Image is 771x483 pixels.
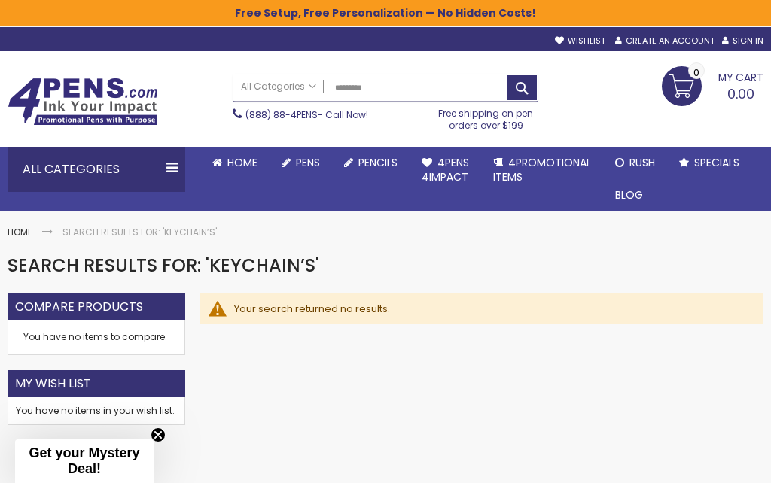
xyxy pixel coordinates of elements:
div: All Categories [8,147,185,192]
a: Home [8,226,32,238]
span: 0.00 [727,84,754,103]
div: Free shipping on pen orders over $199 [433,102,538,132]
a: Specials [667,147,751,179]
span: Search results for: 'Keychain’s' [8,253,319,278]
a: Sign In [722,35,763,47]
strong: Compare Products [15,299,143,315]
strong: My Wish List [15,375,91,392]
a: 0.00 0 [662,66,763,104]
a: Create an Account [615,35,715,47]
span: 4Pens 4impact [422,155,469,184]
a: Rush [603,147,667,179]
a: Blog [603,179,655,211]
a: Wishlist [555,35,605,47]
div: Get your Mystery Deal!Close teaser [15,439,154,483]
a: 4PROMOTIONALITEMS [481,147,603,193]
span: 0 [693,65,699,80]
a: Pens [270,147,332,179]
a: Pencils [332,147,410,179]
div: You have no items in your wish list. [16,405,177,417]
a: All Categories [233,74,324,99]
a: Home [200,147,270,179]
span: Home [227,155,258,170]
a: 4Pens4impact [410,147,481,193]
img: 4Pens Custom Pens and Promotional Products [8,77,158,126]
span: All Categories [241,80,316,93]
div: Your search returned no results. [234,302,748,316]
strong: Search results for: 'Keychain’s' [62,226,217,238]
span: Pencils [358,155,398,170]
span: Get your Mystery Deal! [29,445,139,476]
span: Rush [629,155,655,170]
span: - Call Now! [245,108,368,121]
a: (888) 88-4PENS [245,108,318,121]
button: Close teaser [151,427,166,442]
span: Blog [615,187,643,202]
span: Specials [694,155,739,170]
div: You have no items to compare. [8,320,185,355]
span: 4PROMOTIONAL ITEMS [493,155,591,184]
span: Pens [296,155,320,170]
